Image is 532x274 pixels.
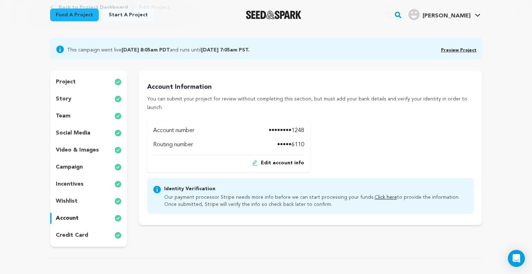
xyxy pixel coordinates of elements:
p: video & images [56,146,99,154]
button: credit card [50,230,128,241]
img: check-circle-full.svg [114,146,122,154]
img: user.png [408,9,420,20]
button: video & images [50,144,128,156]
button: story [50,93,128,105]
img: check-circle-full.svg [114,78,122,86]
p: Account number [153,126,194,135]
p: social media [56,129,90,137]
span: Edit account info [261,159,304,166]
p: credit card [56,231,88,240]
div: Joey S.'s Profile [408,9,471,20]
img: check-circle-full.svg [114,129,122,137]
button: campaign [50,161,128,173]
button: project [50,76,128,88]
img: check-circle-full.svg [114,95,122,103]
img: check-circle-full.svg [114,214,122,223]
a: Seed&Spark Homepage [246,11,302,19]
img: check-circle-full.svg [114,197,122,205]
a: Joey S.'s Profile [407,7,482,20]
p: wishlist [56,197,77,205]
p: Account Information [147,82,473,92]
button: incentives [50,179,128,190]
a: Fund a project [50,9,99,21]
span: This campaign went live and runs until [67,45,249,54]
p: •••••6110 [277,141,304,149]
b: [DATE] 7:05am PST. [201,48,249,53]
p: Routing number [153,141,193,149]
p: team [56,112,70,120]
p: story [56,95,71,103]
p: project [56,78,76,86]
button: team [50,110,128,122]
span: Joey S.'s Profile [407,7,482,22]
p: Identity Verification [164,185,468,192]
button: social media [50,127,128,139]
img: check-circle-full.svg [114,231,122,240]
a: Click here [375,195,397,200]
p: campaign [56,163,83,171]
b: [DATE] 8:05am PDT [122,48,170,53]
p: account [56,214,79,223]
a: Preview Project [441,48,477,53]
button: Edit account info [252,159,304,166]
a: Start a project [103,9,154,21]
img: check-circle-full.svg [114,180,122,188]
p: Our payment processor Stripe needs more info before we can start processing your funds. to provid... [164,192,468,208]
img: check-circle-full.svg [114,163,122,171]
p: incentives [56,180,84,188]
button: account [50,213,128,224]
span: [PERSON_NAME] [423,13,471,19]
img: check-circle-full.svg [114,112,122,120]
div: Open Intercom Messenger [508,250,525,267]
img: Seed&Spark Logo Dark Mode [246,11,302,19]
button: wishlist [50,196,128,207]
p: You can submit your project for review without completing this section, but must add your bank de... [147,95,473,112]
p: ••••••••1248 [269,126,304,135]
